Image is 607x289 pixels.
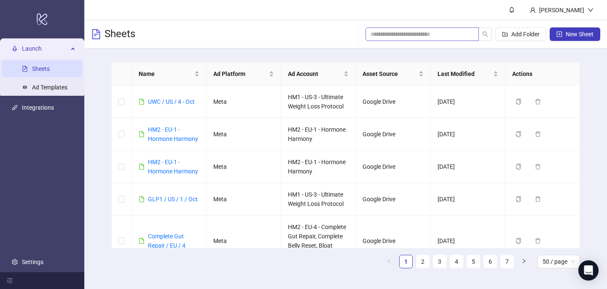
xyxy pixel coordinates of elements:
[356,62,430,86] th: Asset Source
[517,255,531,268] button: right
[288,69,342,78] span: Ad Account
[382,255,396,268] li: Previous Page
[139,196,145,202] span: file
[484,255,497,268] a: 6
[535,164,541,170] span: delete
[505,62,580,86] th: Actions
[416,255,430,268] li: 2
[588,7,594,13] span: down
[281,183,356,216] td: HM1 - US-3 - Ultimate Weight Loss Protocol
[535,196,541,202] span: delete
[536,5,588,15] div: [PERSON_NAME]
[500,255,514,268] li: 7
[566,31,594,38] span: New Sheet
[356,151,430,183] td: Google Drive
[387,259,392,264] span: left
[281,118,356,151] td: HM2 - EU-1 - Hormone Harmony
[501,255,513,268] a: 7
[431,216,505,267] td: [DATE]
[7,278,13,284] span: menu-fold
[132,62,207,86] th: Name
[363,69,416,78] span: Asset Source
[148,233,185,249] a: Complete Gut Repair / EU / 4
[139,69,193,78] span: Name
[556,31,562,37] span: plus-square
[483,255,497,268] li: 6
[148,126,198,142] a: HM2 - EU-1 - Hormone Harmony
[416,255,429,268] a: 2
[281,62,356,86] th: Ad Account
[537,255,580,268] div: Page Size
[535,131,541,137] span: delete
[12,46,18,51] span: rocket
[516,99,521,105] span: copy
[467,255,480,268] a: 5
[281,216,356,267] td: HM2 - EU-4 - Complete Gut Repair, Complete Belly Reset, Bloat Banisher
[431,62,505,86] th: Last Modified
[91,29,101,39] span: file-text
[516,131,521,137] span: copy
[356,216,430,267] td: Google Drive
[433,255,446,268] li: 3
[139,164,145,170] span: file
[22,40,68,57] span: Launch
[502,31,508,37] span: folder-add
[382,255,396,268] button: left
[32,65,50,72] a: Sheets
[535,238,541,244] span: delete
[207,183,281,216] td: Meta
[516,164,521,170] span: copy
[467,255,480,268] li: 5
[450,255,463,268] li: 4
[431,86,505,118] td: [DATE]
[207,216,281,267] td: Meta
[535,99,541,105] span: delete
[509,7,515,13] span: bell
[431,183,505,216] td: [DATE]
[521,259,526,264] span: right
[399,255,413,268] li: 1
[207,118,281,151] td: Meta
[431,151,505,183] td: [DATE]
[22,259,43,265] a: Settings
[148,159,198,175] a: HM2 - EU-1 - Hormone Harmony
[139,131,145,137] span: file
[530,7,536,13] span: user
[578,260,599,281] div: Open Intercom Messenger
[281,151,356,183] td: HM2 - EU-1 - Hormone Harmony
[213,69,267,78] span: Ad Platform
[356,183,430,216] td: Google Drive
[516,196,521,202] span: copy
[550,27,600,41] button: New Sheet
[517,255,531,268] li: Next Page
[148,98,195,105] a: UWC / US / 4 - Oct
[450,255,463,268] a: 4
[207,86,281,118] td: Meta
[207,151,281,183] td: Meta
[400,255,412,268] a: 1
[438,69,492,78] span: Last Modified
[356,86,430,118] td: Google Drive
[495,27,546,41] button: Add Folder
[22,104,54,111] a: Integrations
[139,99,145,105] span: file
[32,84,67,91] a: Ad Templates
[207,62,281,86] th: Ad Platform
[433,255,446,268] a: 3
[139,238,145,244] span: file
[356,118,430,151] td: Google Drive
[482,31,488,37] span: search
[148,196,198,203] a: GLP1 / US / 1 / Oct
[543,255,575,268] span: 50 / page
[516,238,521,244] span: copy
[281,86,356,118] td: HM1 - US-3 - Ultimate Weight Loss Protocol
[511,31,540,38] span: Add Folder
[431,118,505,151] td: [DATE]
[105,27,135,41] h3: Sheets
